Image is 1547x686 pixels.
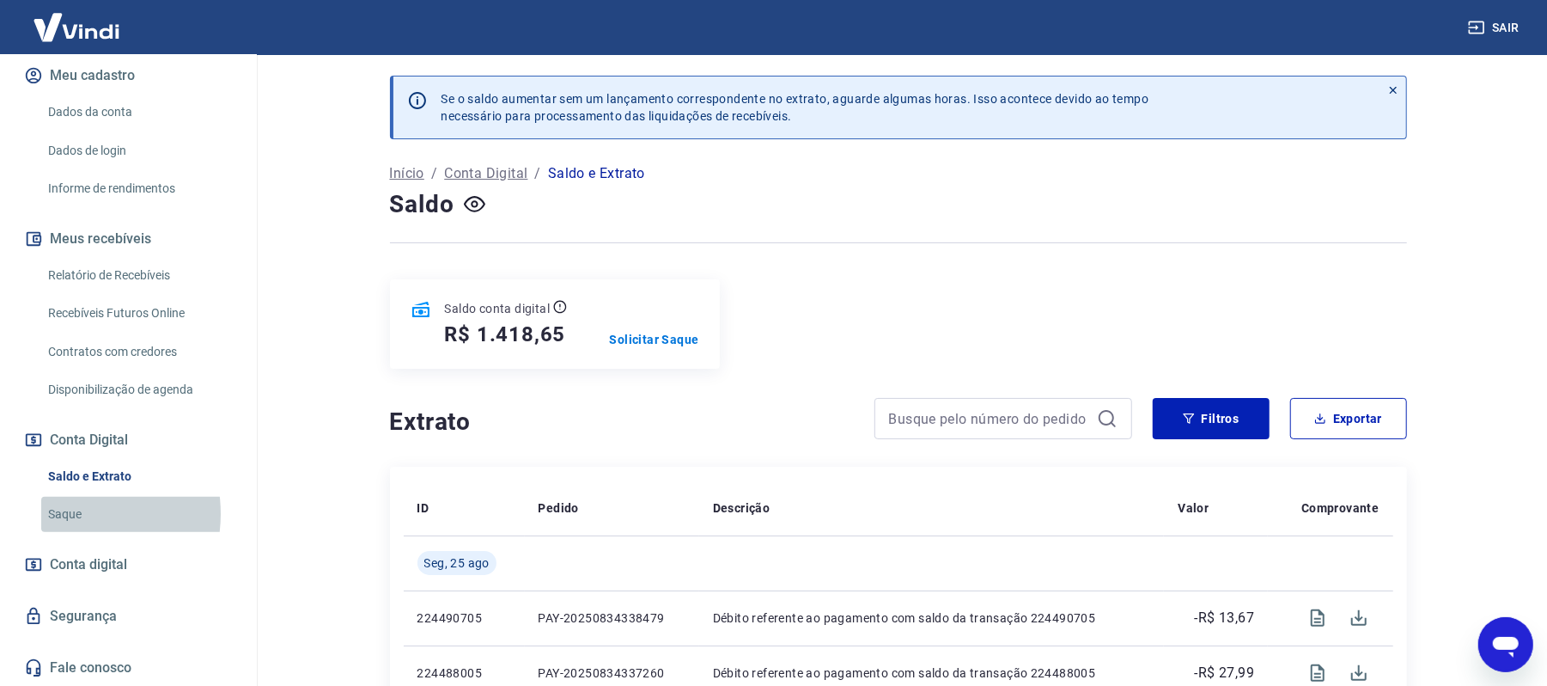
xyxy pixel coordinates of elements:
p: Valor [1178,499,1209,517]
p: ID [417,499,429,517]
p: PAY-20250834338479 [539,609,685,627]
a: Relatório de Recebíveis [41,258,236,293]
a: Solicitar Saque [610,331,699,348]
button: Filtros [1153,398,1270,439]
h5: R$ 1.418,65 [445,321,566,348]
button: Meu cadastro [21,57,236,95]
p: Débito referente ao pagamento com saldo da transação 224490705 [713,609,1151,627]
p: Pedido [539,499,579,517]
button: Sair [1465,12,1526,44]
span: Download [1338,597,1380,639]
span: Seg, 25 ago [424,554,490,572]
a: Conta Digital [444,163,527,184]
input: Busque pelo número do pedido [889,406,1090,432]
a: Conta digital [21,546,236,584]
p: Saldo conta digital [445,300,551,317]
button: Exportar [1290,398,1407,439]
span: Visualizar [1297,597,1338,639]
a: Dados de login [41,133,236,168]
p: Descrição [713,499,770,517]
a: Disponibilização de agenda [41,372,236,407]
p: Se o saldo aumentar sem um lançamento correspondente no extrato, aguarde algumas horas. Isso acon... [442,90,1149,125]
a: Recebíveis Futuros Online [41,296,236,331]
p: Débito referente ao pagamento com saldo da transação 224488005 [713,665,1151,682]
h4: Extrato [390,405,854,439]
p: / [535,163,541,184]
span: Conta digital [50,553,127,577]
a: Contratos com credores [41,334,236,370]
p: 224488005 [417,665,511,682]
p: -R$ 27,99 [1195,663,1255,683]
a: Saque [41,497,236,532]
img: Vindi [21,1,132,53]
button: Conta Digital [21,421,236,459]
p: -R$ 13,67 [1195,608,1255,628]
a: Dados da conta [41,95,236,130]
h4: Saldo [390,187,454,222]
a: Início [390,163,424,184]
a: Segurança [21,597,236,635]
p: Comprovante [1301,499,1379,517]
a: Saldo e Extrato [41,459,236,494]
p: PAY-20250834337260 [539,665,685,682]
a: Informe de rendimentos [41,171,236,206]
p: 224490705 [417,609,511,627]
iframe: Botão para abrir a janela de mensagens [1478,617,1533,672]
p: Saldo e Extrato [548,163,645,184]
button: Meus recebíveis [21,220,236,258]
p: / [431,163,437,184]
